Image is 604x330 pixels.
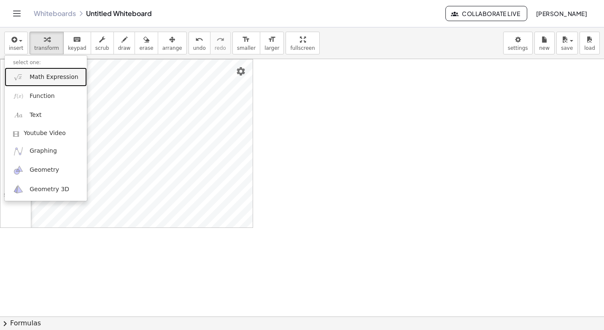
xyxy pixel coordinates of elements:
span: save [561,45,573,51]
a: Text [5,106,87,125]
span: keypad [68,45,86,51]
button: draw [113,32,135,54]
img: f_x.png [13,91,24,101]
button: format_sizesmaller [232,32,260,54]
li: select one: [5,58,87,68]
button: settings [503,32,533,54]
i: keyboard [73,35,81,45]
button: arrange [158,32,187,54]
span: Collaborate Live [453,10,520,17]
img: ggb-3d.svg [13,184,24,195]
span: transform [34,45,59,51]
span: settings [508,45,528,51]
span: undo [193,45,206,51]
button: format_sizelarger [260,32,284,54]
canvas: Graphics View 1 [31,60,253,227]
button: insert [4,32,28,54]
a: Function [5,87,87,105]
span: arrange [162,45,182,51]
a: Math Expression [5,68,87,87]
i: undo [195,35,203,45]
span: redo [215,45,226,51]
a: Graphing [5,142,87,161]
button: erase [135,32,158,54]
span: new [539,45,550,51]
span: Graphing [30,147,57,155]
button: Collaborate Live [445,6,527,21]
a: Geometry 3D [5,180,87,199]
span: Geometry 3D [30,185,69,194]
img: ggb-graphing.svg [13,146,24,157]
div: Spreadsheet [2,193,29,205]
span: erase [139,45,153,51]
span: draw [118,45,131,51]
span: larger [264,45,279,51]
div: Algebra [2,102,29,114]
button: scrub [91,32,114,54]
span: Function [30,92,55,100]
span: Youtube Video [24,129,66,138]
button: keyboardkeypad [63,32,91,54]
button: redoredo [210,32,231,54]
span: [PERSON_NAME] [536,10,587,17]
a: Geometry [5,161,87,180]
div: Tools [2,132,29,144]
img: sqrt_x.png [13,72,24,82]
span: insert [9,45,23,51]
span: scrub [95,45,109,51]
i: format_size [242,35,250,45]
button: save [556,32,578,54]
button: transform [30,32,64,54]
span: Math Expression [30,73,78,81]
img: Aa.png [13,110,24,121]
button: load [580,32,600,54]
button: Toggle navigation [10,7,24,20]
button: Settings [233,64,248,79]
span: Geometry [30,166,59,174]
button: new [534,32,555,54]
button: fullscreen [286,32,319,54]
span: smaller [237,45,256,51]
img: ggb-geometry.svg [13,165,24,176]
a: Whiteboards [34,9,76,18]
a: Youtube Video [5,125,87,142]
span: Text [30,111,41,119]
i: format_size [268,35,276,45]
i: redo [216,35,224,45]
button: [PERSON_NAME] [529,6,594,21]
button: undoundo [189,32,210,54]
span: fullscreen [290,45,315,51]
span: load [584,45,595,51]
div: Table [2,162,29,174]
